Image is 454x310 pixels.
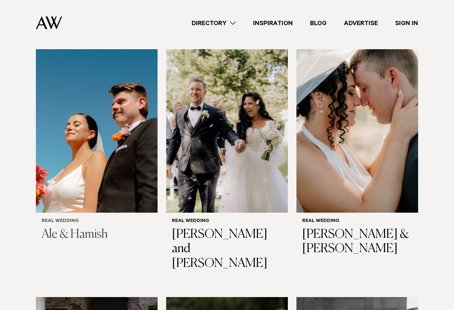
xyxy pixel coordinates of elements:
a: Directory [183,18,244,28]
a: Blog [301,18,335,28]
h3: [PERSON_NAME] & [PERSON_NAME] [302,227,412,257]
h6: Real Wedding [42,218,152,225]
a: Inspiration [244,18,301,28]
a: Real Wedding | Ale & Hamish Real Wedding Ale & Hamish [36,49,158,247]
h6: Real Wedding [302,218,412,225]
h3: Ale & Hamish [42,227,152,242]
a: Advertise [335,18,387,28]
img: Real Wedding | Crystal and Adam [166,49,288,213]
h3: [PERSON_NAME] and [PERSON_NAME] [172,227,282,271]
img: Real Wedding | Ale & Hamish [36,49,158,213]
img: Auckland Weddings Logo [36,16,62,29]
a: Sign In [387,18,427,28]
a: Real Wedding | Lorenza & Daniel Real Wedding [PERSON_NAME] & [PERSON_NAME] [296,49,418,262]
a: Real Wedding | Crystal and Adam Real Wedding [PERSON_NAME] and [PERSON_NAME] [166,49,288,277]
img: Real Wedding | Lorenza & Daniel [296,49,418,213]
h6: Real Wedding [172,218,282,225]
